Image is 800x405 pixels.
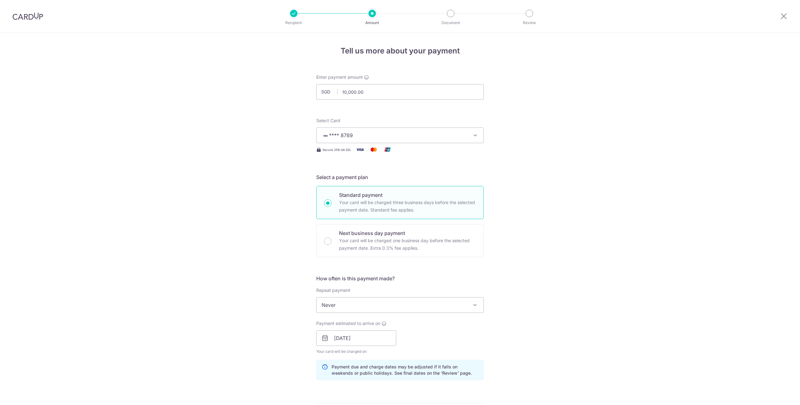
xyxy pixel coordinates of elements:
p: Payment due and charge dates may be adjusted if it falls on weekends or public holidays. See fina... [332,364,478,376]
p: Amount [349,20,395,26]
img: Union Pay [381,146,394,153]
span: Never [316,297,484,313]
img: CardUp [12,12,43,20]
p: Your card will be charged three business days before the selected payment date. Standard fee appl... [339,199,476,214]
span: translation missing: en.payables.payment_networks.credit_card.summary.labels.select_card [316,118,340,123]
span: Enter payment amount [316,74,363,80]
span: Never [317,297,483,312]
input: DD / MM / YYYY [316,330,396,346]
h5: How often is this payment made? [316,275,484,282]
p: Review [506,20,552,26]
span: Your card will be charged on [316,348,396,355]
p: Next business day payment [339,229,476,237]
p: Your card will be charged one business day before the selected payment date. Extra 0.3% fee applies. [339,237,476,252]
input: 0.00 [316,84,484,100]
iframe: Opens a widget where you can find more information [760,386,794,402]
span: SGD [321,89,337,95]
label: Repeat payment [316,287,350,293]
img: Visa [354,146,366,153]
h4: Tell us more about your payment [316,45,484,57]
p: Recipient [271,20,317,26]
span: Payment estimated to arrive on [316,320,380,327]
p: Document [427,20,474,26]
img: VISA [322,133,329,138]
span: Secure 256-bit SSL [322,147,351,152]
p: Standard payment [339,191,476,199]
img: Mastercard [367,146,380,153]
h5: Select a payment plan [316,173,484,181]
